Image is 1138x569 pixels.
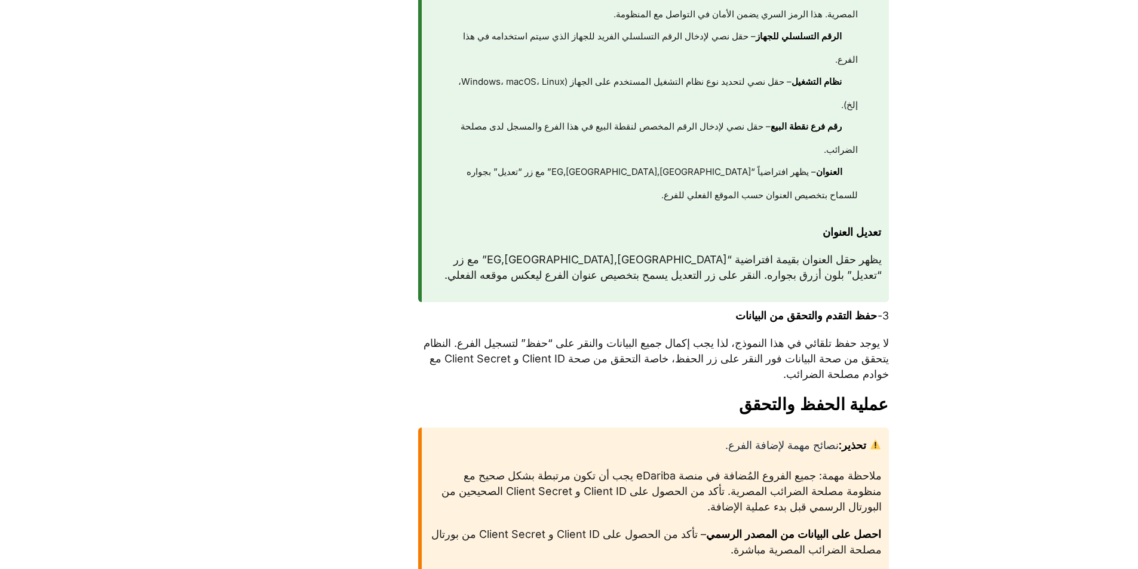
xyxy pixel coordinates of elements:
[839,439,867,451] strong: تحذير:
[792,76,842,87] strong: نظام التشغيل
[418,308,889,324] p: 3-
[429,252,882,283] p: يظهر حقل العنوان بقيمة افتراضية “EG,[GEOGRAPHIC_DATA],[GEOGRAPHIC_DATA]” مع زر “تعديل” بلون أزرق ...
[418,336,889,382] p: لا يوجد حفظ تلقائي في هذا النموذج، لذا يجب إكمال جميع البيانات والنقر على “حفظ” لتسجيل الفرع. الن...
[418,394,889,416] h3: عملية الحفظ والتحقق
[441,116,858,161] li: – حقل نصي لإدخال الرقم المخصص لنقطة البيع في هذا الفرع والمسجل لدى مصلحة الضرائب.
[816,167,842,177] strong: العنوان
[756,31,842,41] strong: الرقم التسلسلي للجهاز
[441,26,858,71] li: – حقل نصي لإدخال الرقم التسلسلي الفريد للجهاز الذي سيتم استخدامه في هذا الفرع.
[735,310,877,322] strong: حفظ التقدم والتحقق من البيانات
[429,527,882,558] p: – تأكد من الحصول على Client ID و Client Secret من بورتال مصلحة الضرائب المصرية مباشرة.
[823,226,881,238] strong: تعديل العنوان
[429,468,882,515] p: ملاحظة مهمة: جميع الفروع المُضافة في منصة eDariba يجب أن تكون مرتبطة بشكل صحيح مع منظومة مصلحة ال...
[870,439,881,450] img: ⚠️
[441,71,858,116] li: – حقل نصي لتحديد نوع نظام التشغيل المستخدم على الجهاز (Windows، macOS، Linux، إلخ).
[771,121,842,131] strong: رقم فرع نقطة البيع
[441,161,858,207] li: – يظهر افتراضياً “EG,[GEOGRAPHIC_DATA],[GEOGRAPHIC_DATA]” مع زر “تعديل” بجواره للسماح بتخصيص العن...
[706,528,881,540] strong: احصل على البيانات من المصدر الرسمي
